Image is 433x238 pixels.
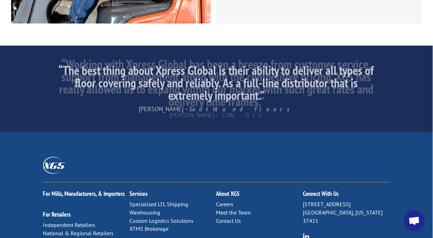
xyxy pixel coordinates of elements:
[129,190,147,198] a: Services
[43,230,114,237] a: National & Regional Retailers
[129,217,193,224] a: Custom Logistics Solutions
[129,209,160,216] a: Warehousing
[214,111,216,119] span: -
[303,191,389,200] h2: Connect With Us
[170,111,214,119] span: [PERSON_NAME]
[216,217,241,224] a: Contact Us
[43,190,125,198] a: For Mills, Manufacturers, & Importers
[43,221,95,228] a: Independent Retailers
[216,190,240,198] a: About XGS
[43,210,71,218] a: For Retailers
[129,201,188,208] a: Specialized LTL Shipping
[216,111,263,119] span: ICON TILE
[404,210,425,231] div: Open chat
[216,201,233,208] a: Careers
[56,58,376,111] h2: “Working with Xpress Global has been a breeze from customer service, support from management alon...
[303,200,389,225] p: [STREET_ADDRESS] [GEOGRAPHIC_DATA], [US_STATE] 37421
[43,157,65,174] img: XGS_Logos_ALL_2024_All_White
[216,209,251,216] a: Meet the Team
[129,225,169,232] a: XTMS Brokerage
